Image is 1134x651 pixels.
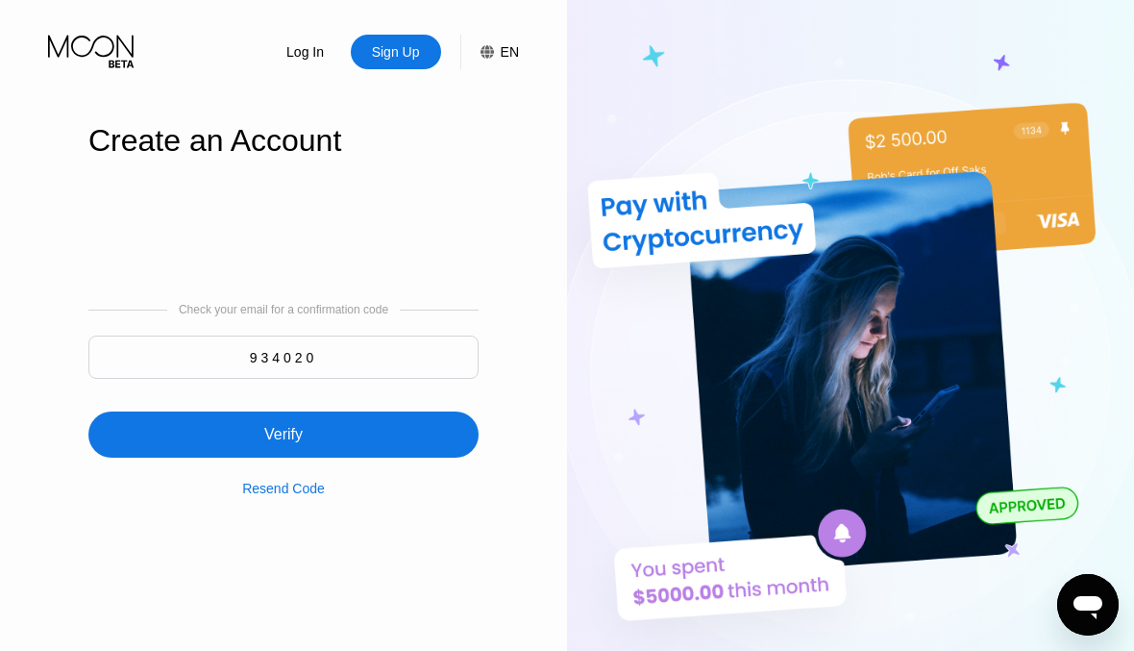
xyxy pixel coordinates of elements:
div: Resend Code [242,458,325,496]
div: Check your email for a confirmation code [179,303,388,316]
div: Create an Account [88,123,479,159]
div: Resend Code [242,481,325,496]
iframe: Button to launch messaging window [1057,574,1119,636]
div: Log In [260,35,351,69]
div: Sign Up [351,35,441,69]
input: 000000 [88,336,479,379]
div: Verify [264,425,303,444]
div: EN [501,44,519,60]
div: Sign Up [370,42,422,62]
div: EN [460,35,519,69]
div: Log In [284,42,326,62]
div: Verify [88,388,479,458]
